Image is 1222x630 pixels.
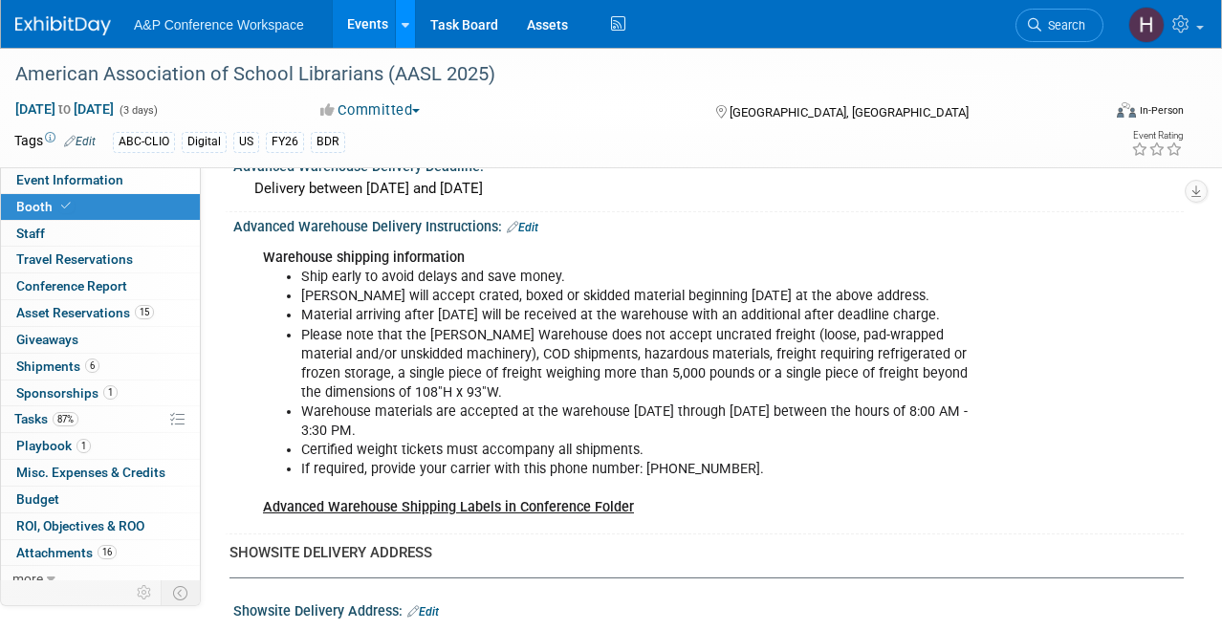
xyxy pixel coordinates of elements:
[301,460,985,479] li: If required, provide your carrier with this phone number: [PHONE_NUMBER].
[15,16,111,35] img: ExhibitDay
[314,100,427,120] button: Committed
[16,305,154,320] span: Asset Reservations
[1,221,200,247] a: Staff
[1,380,200,406] a: Sponsorships1
[1117,102,1136,118] img: Format-Inperson.png
[1,300,200,326] a: Asset Reservations15
[16,172,123,187] span: Event Information
[16,358,99,374] span: Shipments
[85,358,99,373] span: 6
[1,513,200,539] a: ROI, Objectives & ROO
[1041,18,1085,33] span: Search
[76,439,91,453] span: 1
[507,221,538,234] a: Edit
[301,441,985,460] li: Certified weight tickets must accompany all shipments.
[16,438,91,453] span: Playbook
[16,251,133,267] span: Travel Reservations
[1015,9,1103,42] a: Search
[263,250,465,266] b: Warehouse shipping information
[730,105,969,119] span: [GEOGRAPHIC_DATA], [GEOGRAPHIC_DATA]
[14,131,96,153] td: Tags
[1,406,200,432] a: Tasks87%
[1,194,200,220] a: Booth
[16,332,78,347] span: Giveaways
[301,268,985,287] li: Ship early to avoid delays and save money.
[64,135,96,148] a: Edit
[248,174,1169,204] div: Delivery between [DATE] and [DATE]
[16,199,75,214] span: Booth
[233,597,1184,621] div: Showsite Delivery Address:
[266,132,304,152] div: FY26
[16,518,144,533] span: ROI, Objectives & ROO
[53,412,78,426] span: 87%
[98,545,117,559] span: 16
[55,101,74,117] span: to
[1131,131,1183,141] div: Event Rating
[14,411,78,426] span: Tasks
[301,402,985,441] li: Warehouse materials are accepted at the warehouse [DATE] through [DATE] between the hours of 8:00...
[311,132,345,152] div: BDR
[1,540,200,566] a: Attachments16
[16,278,127,293] span: Conference Report
[1,167,200,193] a: Event Information
[1,566,200,592] a: more
[233,212,1184,237] div: Advanced Warehouse Delivery Instructions:
[16,465,165,480] span: Misc. Expenses & Credits
[118,104,158,117] span: (3 days)
[301,306,985,325] li: Material arriving after [DATE] will be received at the warehouse with an additional after deadlin...
[16,226,45,241] span: Staff
[1139,103,1184,118] div: In-Person
[1,247,200,272] a: Travel Reservations
[9,57,1084,92] div: American Association of School Librarians (AASL 2025)
[229,543,1169,563] div: SHOWSITE DELIVERY ADDRESS
[103,385,118,400] span: 1
[128,580,162,605] td: Personalize Event Tab Strip
[263,499,634,515] b: Advanced Warehouse Shipping Labels in Conference Folder
[233,132,259,152] div: US
[1,460,200,486] a: Misc. Expenses & Credits
[61,201,71,211] i: Booth reservation complete
[407,605,439,619] a: Edit
[134,17,304,33] span: A&P Conference Workspace
[16,385,118,401] span: Sponsorships
[1,487,200,512] a: Budget
[16,491,59,507] span: Budget
[16,545,117,560] span: Attachments
[301,287,985,306] li: [PERSON_NAME] will accept crated, boxed or skidded material beginning [DATE] at the above address.
[1,433,200,459] a: Playbook1
[182,132,227,152] div: Digital
[301,326,985,402] li: Please note that the [PERSON_NAME] Warehouse does not accept uncrated freight (loose, pad-wrapped...
[135,305,154,319] span: 15
[162,580,201,605] td: Toggle Event Tabs
[1,327,200,353] a: Giveaways
[1,354,200,380] a: Shipments6
[12,571,43,586] span: more
[113,132,175,152] div: ABC-CLIO
[1013,99,1184,128] div: Event Format
[1128,7,1165,43] img: Hannah Siegel
[1,273,200,299] a: Conference Report
[14,100,115,118] span: [DATE] [DATE]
